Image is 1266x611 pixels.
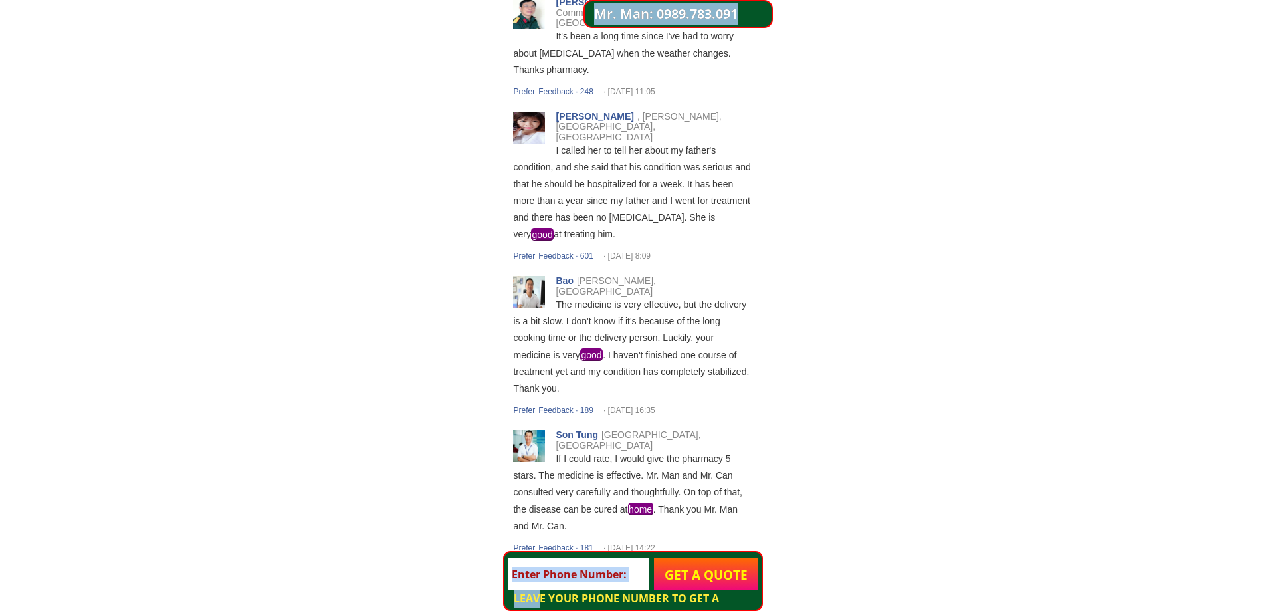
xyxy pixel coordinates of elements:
[531,228,554,241] mark: good
[538,251,593,261] font: Feedback · 601
[556,429,598,440] font: Son Tung
[513,406,535,415] font: Prefer
[628,503,653,515] mark: home
[556,111,721,142] font: , [PERSON_NAME], [GEOGRAPHIC_DATA], [GEOGRAPHIC_DATA]
[513,87,535,96] font: Prefer
[513,543,535,552] font: Prefer
[508,558,649,591] input: Enter Phone Number:
[603,543,655,552] font: · [DATE] 14:22
[538,543,593,552] font: Feedback · 181
[556,275,655,296] font: [PERSON_NAME], [GEOGRAPHIC_DATA]
[513,251,535,261] font: Prefer
[603,87,655,96] font: · [DATE] 11:05
[594,3,768,25] a: Mr. Man: 0989.783.091
[603,251,651,261] font: · [DATE] 8:09
[603,406,655,415] font: · [DATE] 16:35
[665,566,748,584] font: GET A QUOTE
[538,406,593,415] font: Feedback · 189
[513,453,742,531] font: If I could rate, I would give the pharmacy 5 stars. The medicine is effective. Mr. Man and Mr. Ca...
[594,5,738,23] font: Mr. Man: 0989.783.091
[538,87,593,96] font: Feedback · 248
[556,111,633,122] font: [PERSON_NAME]
[513,145,750,241] font: I called her to tell her about my father's condition, and she said that his condition was serious...
[556,429,700,450] font: [GEOGRAPHIC_DATA], [GEOGRAPHIC_DATA]
[556,275,573,286] font: Bao
[513,299,749,394] font: The medicine is very effective, but the delivery is a bit slow. I don't know if it's because of t...
[580,348,603,361] mark: good
[513,31,734,74] font: It's been a long time since I've had to worry about [MEDICAL_DATA] when the weather changes. Than...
